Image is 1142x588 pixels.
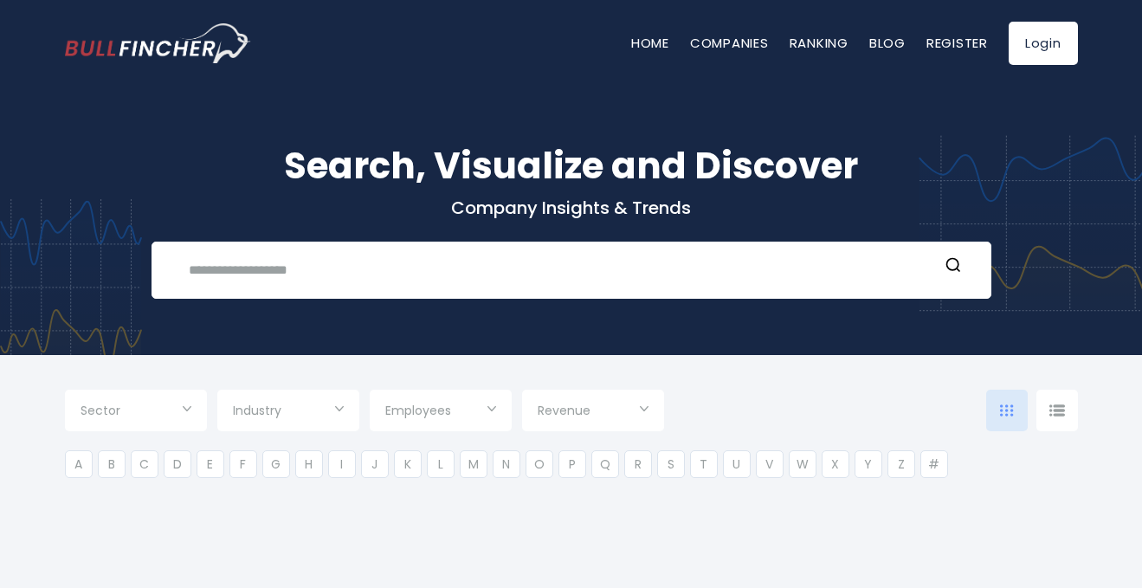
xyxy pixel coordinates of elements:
li: W [789,450,816,478]
input: Selection [81,397,191,428]
li: R [624,450,652,478]
li: Q [591,450,619,478]
li: B [98,450,126,478]
input: Selection [233,397,344,428]
button: Search [942,256,965,279]
a: Go to homepage [65,23,251,63]
li: C [131,450,158,478]
li: K [394,450,422,478]
li: V [756,450,784,478]
img: bullfincher logo [65,23,251,63]
a: Home [631,34,669,52]
a: Register [926,34,988,52]
li: D [164,450,191,478]
img: icon-comp-grid.svg [1000,404,1014,417]
a: Blog [869,34,906,52]
li: Z [887,450,915,478]
input: Selection [385,397,496,428]
li: A [65,450,93,478]
span: Revenue [538,403,590,418]
input: Selection [538,397,648,428]
li: O [526,450,553,478]
li: N [493,450,520,478]
a: Ranking [790,34,848,52]
li: Y [855,450,882,478]
li: F [229,450,257,478]
li: L [427,450,455,478]
h1: Search, Visualize and Discover [65,139,1078,193]
a: Login [1009,22,1078,65]
li: H [295,450,323,478]
li: M [460,450,487,478]
li: U [723,450,751,478]
li: T [690,450,718,478]
li: P [558,450,586,478]
a: Companies [690,34,769,52]
span: Sector [81,403,120,418]
li: J [361,450,389,478]
span: Employees [385,403,451,418]
img: icon-comp-list-view.svg [1049,404,1065,417]
li: G [262,450,290,478]
p: Company Insights & Trends [65,197,1078,219]
li: E [197,450,224,478]
li: S [657,450,685,478]
li: X [822,450,849,478]
li: I [328,450,356,478]
li: # [920,450,948,478]
span: Industry [233,403,281,418]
